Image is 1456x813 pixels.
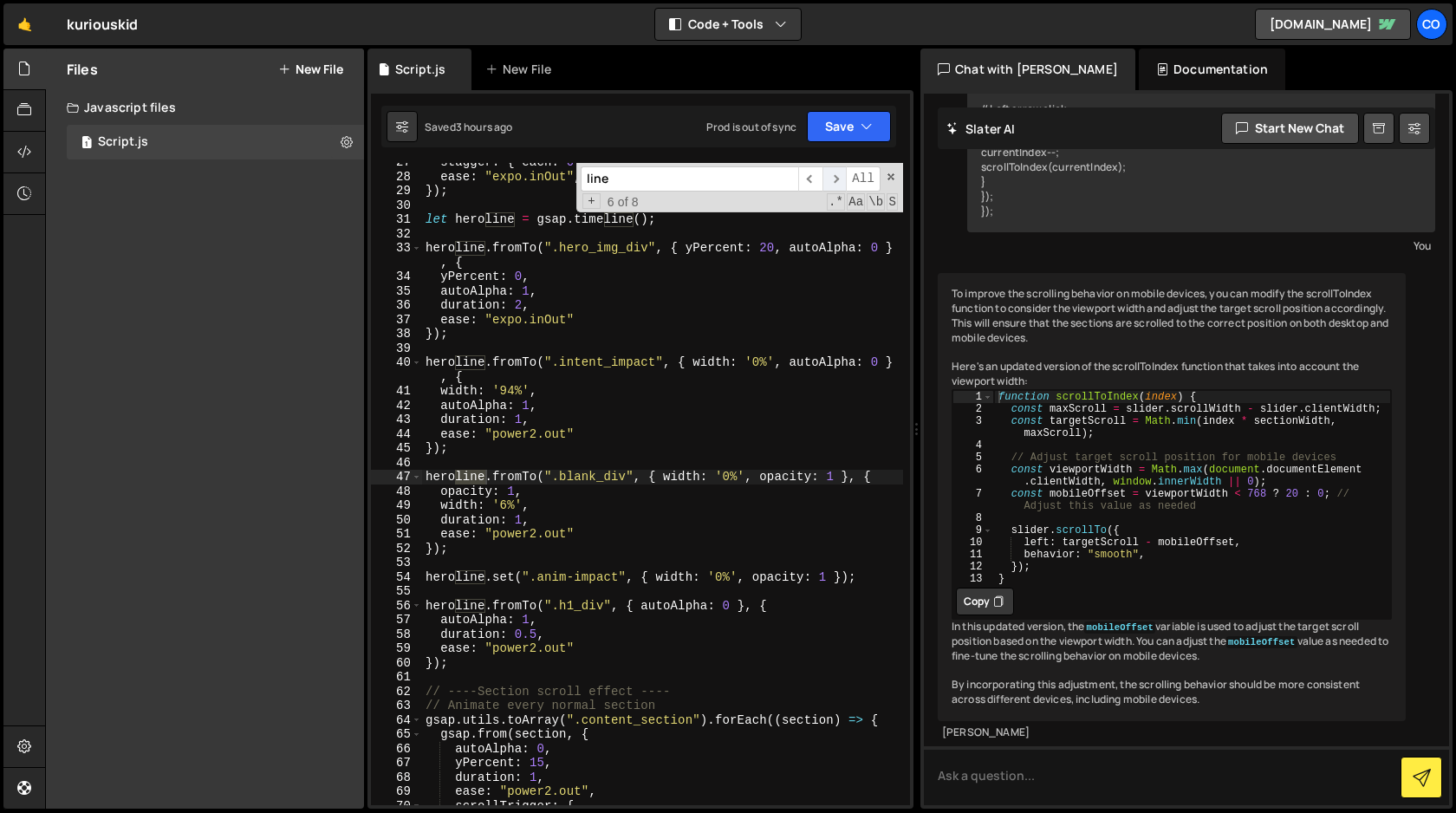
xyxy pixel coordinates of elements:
span: Toggle Replace mode [582,193,601,210]
div: 50 [371,513,422,528]
div: 68 [371,771,422,785]
div: 49 [371,498,422,513]
span: Whole Word Search [867,193,885,211]
span: RegExp Search [827,193,845,211]
div: 37 [371,313,422,328]
div: 57 [371,613,422,628]
div: 6 [953,464,993,488]
div: 2 [953,403,993,415]
a: [DOMAIN_NAME] [1255,9,1411,40]
div: 4 [953,439,993,452]
div: Chat with [PERSON_NAME] [920,49,1135,90]
span: 6 of 8 [601,195,646,210]
div: 65 [371,727,422,742]
div: 66 [371,742,422,757]
div: Script.js [98,134,148,150]
div: 3 hours ago [456,120,513,134]
div: 1 [953,391,993,403]
div: 59 [371,641,422,656]
div: To improve the scrolling behavior on mobile devices, you can modify the scrollToIndex function to... [938,273,1406,720]
code: mobileOffset [1084,621,1155,634]
div: 38 [371,327,422,341]
button: Code + Tools [655,9,801,40]
div: Saved [425,120,513,134]
div: 42 [371,399,422,413]
div: 27 [371,155,422,170]
div: Documentation [1139,49,1285,90]
div: 3 [953,415,993,439]
div: 34 [371,270,422,284]
div: 56 [371,599,422,614]
div: 32 [371,227,422,242]
div: 8 [953,512,993,524]
div: 67 [371,756,422,771]
div: 7 [953,488,993,512]
div: 39 [371,341,422,356]
h2: Files [67,60,98,79]
button: Start new chat [1221,113,1359,144]
div: 63 [371,699,422,713]
div: 58 [371,628,422,642]
button: Copy [956,588,1014,615]
div: 41 [371,384,422,399]
div: 54 [371,570,422,585]
span: Alt-Enter [846,166,881,192]
div: 48 [371,485,422,499]
div: 30 [371,198,422,213]
div: [PERSON_NAME] [942,725,1401,740]
div: 40 [371,355,422,384]
div: 16633/45317.js [67,125,364,159]
div: 11 [953,549,993,561]
button: Save [807,111,891,142]
div: 43 [371,413,422,427]
a: Co [1416,9,1447,40]
div: 29 [371,184,422,198]
input: Search for [581,166,798,192]
div: kuriouskid [67,14,139,35]
span: ​ [798,166,822,192]
div: 31 [371,212,422,227]
div: 44 [371,427,422,442]
div: 36 [371,298,422,313]
h2: Slater AI [946,120,1016,137]
span: CaseSensitive Search [847,193,865,211]
div: 45 [371,441,422,456]
div: 52 [371,542,422,556]
div: 61 [371,670,422,685]
span: Search In Selection [887,193,898,211]
div: 51 [371,527,422,542]
div: 62 [371,685,422,699]
span: 1 [81,137,92,151]
div: Prod is out of sync [706,120,796,134]
div: 13 [953,573,993,585]
div: 55 [371,584,422,599]
div: 60 [371,656,422,671]
div: You [972,237,1431,255]
div: 53 [371,556,422,570]
div: 28 [371,170,422,185]
span: ​ [822,166,847,192]
div: 69 [371,784,422,799]
a: 🤙 [3,3,46,45]
code: mobileOffset [1226,636,1297,648]
div: 35 [371,284,422,299]
div: 5 [953,452,993,464]
button: New File [278,62,343,76]
div: 64 [371,713,422,728]
div: 46 [371,456,422,471]
div: Script.js [395,61,445,78]
div: 9 [953,524,993,537]
div: 47 [371,470,422,485]
div: 33 [371,241,422,270]
div: 12 [953,561,993,573]
div: 10 [953,537,993,549]
div: New File [485,61,558,78]
div: Javascript files [46,90,364,125]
